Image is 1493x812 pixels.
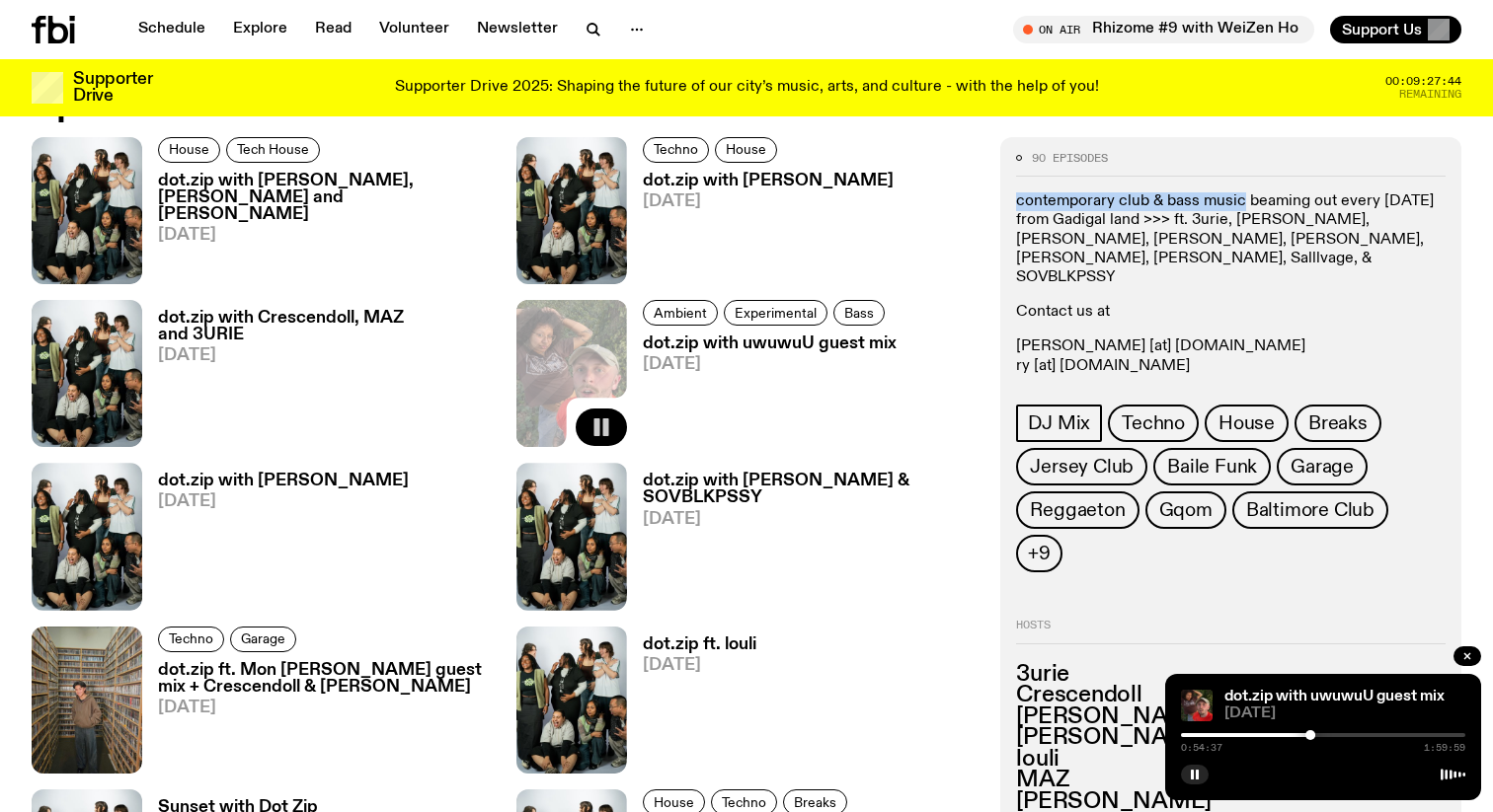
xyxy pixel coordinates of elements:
span: House [654,794,694,809]
h3: dot.zip with [PERSON_NAME] & SOVBLKPSSY [643,473,978,506]
span: Baile Funk [1167,456,1257,478]
span: Techno [654,142,698,157]
h3: dot.zip with uwuwuU guest mix [643,335,897,352]
a: Jersey Club [1016,448,1147,485]
h3: dot.zip with [PERSON_NAME] [158,473,409,489]
a: dot.zip with uwuwuU guest mix [1224,689,1445,704]
h3: dot.zip with [PERSON_NAME], [PERSON_NAME] and [PERSON_NAME] [158,173,493,223]
h3: dot.zip with Crescendoll, MAZ and 3URIE [158,310,493,343]
span: Remaining [1399,89,1461,100]
span: [DATE] [158,700,493,716]
h3: louli [1016,748,1446,770]
a: Baile Funk [1153,448,1271,485]
a: House [158,137,220,163]
span: Techno [722,794,766,809]
span: Breaks [1308,412,1368,434]
span: Garage [241,631,285,646]
h2: Hosts [1016,620,1446,643]
span: [DATE] [643,193,894,210]
a: dot.zip ft. Mon [PERSON_NAME] guest mix + Crescendoll & [PERSON_NAME][DATE] [142,662,493,774]
button: On AirRhizome #9 with WeiZen Ho [1013,16,1314,43]
h3: dot.zip with [PERSON_NAME] [643,173,894,189]
h3: [PERSON_NAME] [1016,705,1446,727]
a: Bass [833,300,885,326]
a: Schedule [126,16,217,43]
span: 90 episodes [1032,152,1108,163]
span: [DATE] [643,356,897,373]
a: Ambient [643,300,718,326]
a: Explore [221,16,299,43]
p: Contact us at [1016,303,1446,322]
span: Gqom [1159,499,1213,521]
span: House [1218,412,1275,434]
a: DJ Mix [1016,405,1102,442]
a: Techno [1108,405,1199,442]
span: Ambient [654,305,707,320]
span: Jersey Club [1030,456,1134,478]
a: Techno [158,627,224,652]
a: dot.zip ft. louli[DATE] [627,636,756,774]
a: House [1205,405,1289,442]
a: Breaks [1295,405,1381,442]
button: Support Us [1330,16,1461,43]
span: [DATE] [158,347,493,364]
a: dot.zip with [PERSON_NAME][DATE] [627,173,894,284]
a: Read [303,16,363,43]
a: Experimental [724,300,827,326]
a: dot.zip with [PERSON_NAME] & SOVBLKPSSY[DATE] [627,473,978,610]
span: Reggaeton [1030,499,1125,521]
a: Baltimore Club [1232,491,1388,529]
a: dot.zip with [PERSON_NAME], [PERSON_NAME] and [PERSON_NAME][DATE] [142,173,493,284]
span: DJ Mix [1028,412,1090,434]
a: dot.zip with [PERSON_NAME][DATE] [142,473,409,610]
span: 00:09:27:44 [1385,76,1461,87]
span: [DATE] [643,511,978,528]
a: dot.zip with uwuwuU guest mix[DATE] [627,335,897,447]
h3: Crescendoll [1016,685,1446,706]
h3: 3urie [1016,663,1446,685]
a: dot.zip with Crescendoll, MAZ and 3URIE[DATE] [142,310,493,447]
span: Baltimore Club [1246,499,1375,521]
span: Garage [1291,456,1354,478]
h3: dot.zip ft. Mon [PERSON_NAME] guest mix + Crescendoll & [PERSON_NAME] [158,662,493,696]
span: Techno [1122,412,1185,434]
p: [PERSON_NAME] [at] [DOMAIN_NAME] ry [at] [DOMAIN_NAME] [PERSON_NAME].t [at] [DOMAIN_NAME] [1016,337,1446,395]
h3: Supporter Drive [73,71,152,105]
a: Reggaeton [1016,491,1139,529]
span: Bass [844,305,874,320]
span: 0:54:37 [1181,743,1222,753]
h3: MAZ [1016,770,1446,791]
a: Volunteer [367,16,461,43]
a: Tech House [226,137,320,163]
span: Breaks [794,794,836,809]
span: [DATE] [1224,706,1465,721]
span: Techno [169,631,213,646]
span: Support Us [1342,21,1422,38]
p: Supporter Drive 2025: Shaping the future of our city’s music, arts, and culture - with the help o... [395,79,1099,97]
span: 1:59:59 [1424,743,1465,753]
h3: [PERSON_NAME] [1016,727,1446,749]
button: +9 [1016,535,1062,572]
span: [DATE] [158,493,409,510]
a: Garage [230,627,296,652]
h2: Episodes [32,86,977,121]
span: House [726,142,766,157]
span: Tech House [237,142,309,157]
p: contemporary club & bass music beaming out every [DATE] from Gadigal land >>> ft. 3urie, [PERSON_... [1016,192,1446,287]
span: +9 [1028,543,1051,564]
span: [DATE] [643,657,756,674]
a: Newsletter [465,16,570,43]
span: Experimental [735,305,817,320]
span: [DATE] [158,227,493,244]
a: Techno [643,137,709,163]
a: Garage [1277,448,1368,485]
h3: dot.zip ft. louli [643,636,756,653]
span: House [169,142,209,157]
a: House [715,137,777,163]
a: Gqom [1145,491,1226,529]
